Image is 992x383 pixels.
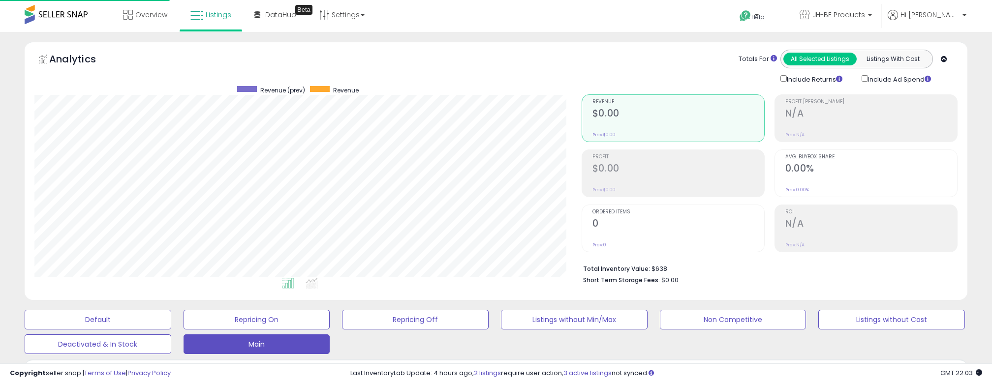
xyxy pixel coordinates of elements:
[260,86,305,94] span: Revenue (prev)
[818,310,965,329] button: Listings without Cost
[888,10,966,32] a: Hi [PERSON_NAME]
[856,53,930,65] button: Listings With Cost
[184,310,330,329] button: Repricing On
[592,218,764,231] h2: 0
[583,265,650,273] b: Total Inventory Value:
[783,53,857,65] button: All Selected Listings
[785,242,805,248] small: Prev: N/A
[295,5,312,15] div: Tooltip anchor
[127,368,171,378] a: Privacy Policy
[812,10,865,20] span: JH-BE Products
[135,10,167,20] span: Overview
[785,99,957,105] span: Profit [PERSON_NAME]
[49,52,115,68] h5: Analytics
[785,154,957,160] span: Avg. Buybox Share
[785,132,805,138] small: Prev: N/A
[342,310,489,329] button: Repricing Off
[592,242,606,248] small: Prev: 0
[854,73,947,85] div: Include Ad Spend
[785,218,957,231] h2: N/A
[785,163,957,176] h2: 0.00%
[732,2,784,32] a: Help
[474,368,501,378] a: 2 listings
[10,369,171,378] div: seller snap | |
[583,262,950,274] li: $638
[592,163,764,176] h2: $0.00
[940,368,982,378] span: 2025-10-8 22:03 GMT
[333,86,359,94] span: Revenue
[660,310,806,329] button: Non Competitive
[592,187,616,193] small: Prev: $0.00
[25,310,171,329] button: Default
[10,368,46,378] strong: Copyright
[785,108,957,121] h2: N/A
[739,55,777,64] div: Totals For
[592,154,764,160] span: Profit
[563,368,612,378] a: 3 active listings
[84,368,126,378] a: Terms of Use
[592,209,764,215] span: Ordered Items
[25,334,171,354] button: Deactivated & In Stock
[661,275,679,285] span: $0.00
[592,99,764,105] span: Revenue
[785,209,957,215] span: ROI
[184,334,330,354] button: Main
[350,369,982,378] div: Last InventoryLab Update: 4 hours ago, require user action, not synced.
[265,10,296,20] span: DataHub
[592,108,764,121] h2: $0.00
[773,73,854,85] div: Include Returns
[785,187,809,193] small: Prev: 0.00%
[592,132,616,138] small: Prev: $0.00
[900,10,960,20] span: Hi [PERSON_NAME]
[739,10,751,22] i: Get Help
[751,13,765,21] span: Help
[501,310,648,329] button: Listings without Min/Max
[583,276,660,284] b: Short Term Storage Fees:
[206,10,231,20] span: Listings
